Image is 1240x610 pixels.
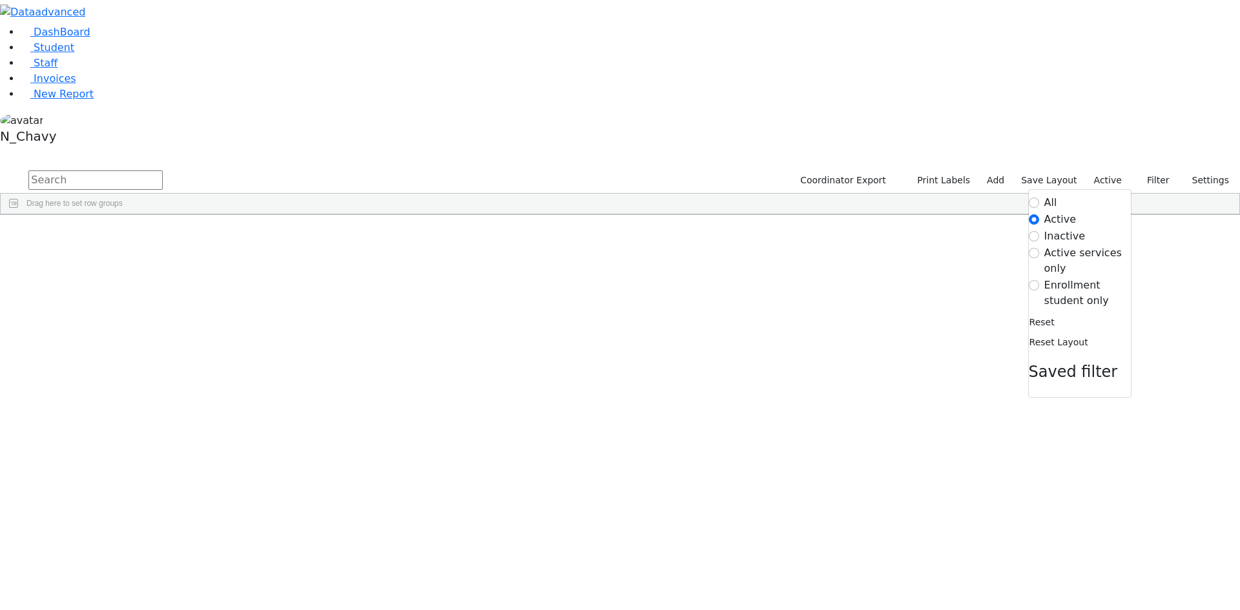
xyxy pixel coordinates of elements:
[1029,214,1039,225] input: Active
[1029,198,1039,208] input: All
[21,57,57,69] a: Staff
[902,170,976,190] button: Print Labels
[34,41,74,54] span: Student
[1029,248,1039,258] input: Active services only
[1029,231,1039,241] input: Inactive
[34,88,94,100] span: New Report
[28,170,163,190] input: Search
[21,41,74,54] a: Student
[1044,278,1131,309] label: Enrollment student only
[1044,195,1057,210] label: All
[1044,245,1131,276] label: Active services only
[1029,363,1118,381] span: Saved filter
[1028,189,1131,398] div: Settings
[792,170,892,190] button: Coordinator Export
[1029,280,1039,290] input: Enrollment student only
[1130,170,1175,190] button: Filter
[34,72,76,85] span: Invoices
[1044,229,1086,244] label: Inactive
[1029,332,1089,352] button: Reset Layout
[981,170,1010,190] a: Add
[1029,312,1055,332] button: Reset
[21,72,76,85] a: Invoices
[21,88,94,100] a: New Report
[34,26,90,38] span: DashBoard
[1044,212,1077,227] label: Active
[1175,170,1235,190] button: Settings
[26,199,123,208] span: Drag here to set row groups
[34,57,57,69] span: Staff
[1015,170,1082,190] button: Save Layout
[1088,170,1128,190] label: Active
[21,26,90,38] a: DashBoard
